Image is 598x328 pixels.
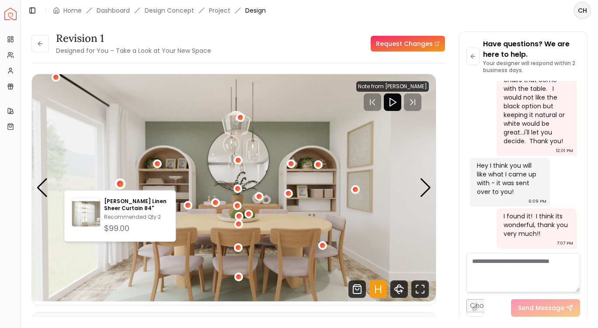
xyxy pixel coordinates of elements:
p: Recommended Qty: 2 [104,214,168,221]
div: Next slide [420,178,431,197]
img: Spacejoy Logo [4,8,17,20]
a: Spacejoy [4,8,17,20]
svg: Fullscreen [411,280,429,298]
div: 6:09 PM [528,197,546,206]
div: Yes, i would use the chairs that come with the table. I would not like the black option but keepi... [504,67,568,145]
div: Carousel [32,74,436,301]
div: Note from [PERSON_NAME] [356,81,429,92]
div: $99.00 [104,222,168,235]
p: [PERSON_NAME] Linen Sheer Curtain 84" [104,198,168,212]
a: Project [209,6,230,15]
p: Your designer will respond within 2 business days. [483,60,580,74]
span: Design [245,6,266,15]
svg: Shop Products from this design [348,280,366,298]
a: Request Changes [371,36,445,52]
svg: Hotspots Toggle [369,280,387,298]
div: Previous slide [36,178,48,197]
p: Have questions? We are here to help. [483,39,580,60]
div: 12:01 PM [556,146,573,155]
div: Hey I think you will like what I came up with - it was sent over to you! [477,161,541,196]
li: Design Concept [145,6,194,15]
svg: Play [387,97,398,107]
a: Home [63,6,82,15]
div: 1 / 5 [32,74,436,301]
div: 7:07 PM [557,239,573,248]
svg: 360 View [390,280,408,298]
button: CH [574,2,591,19]
a: Dashboard [97,6,130,15]
div: I found it! I think its wonderful, thank you very much!! [504,212,568,238]
nav: breadcrumb [53,6,266,15]
small: Designed for You – Take a Look at Your New Space [56,46,211,55]
img: Emery Linen Sheer Curtain 84" [72,200,101,228]
a: Emery Linen Sheer Curtain 84"[PERSON_NAME] Linen Sheer Curtain 84"Recommended Qty:2$99.00 [72,198,169,235]
img: Design Render 1 [32,74,436,301]
h3: Revision 1 [56,31,211,45]
span: CH [574,3,590,18]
